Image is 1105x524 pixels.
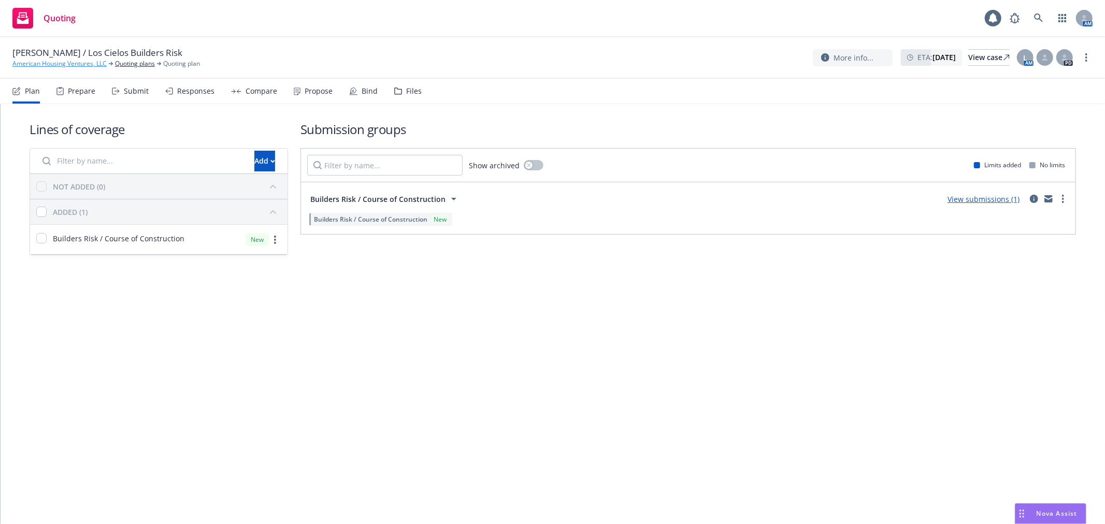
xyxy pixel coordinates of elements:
[53,233,184,244] span: Builders Risk / Course of Construction
[1015,503,1086,524] button: Nova Assist
[30,121,288,138] h1: Lines of coverage
[305,87,333,95] div: Propose
[834,52,873,63] span: More info...
[948,194,1020,204] a: View submissions (1)
[968,50,1010,65] div: View case
[1028,8,1049,28] a: Search
[1052,8,1073,28] a: Switch app
[307,155,463,176] input: Filter by name...
[44,14,76,22] span: Quoting
[307,188,463,209] button: Builders Risk / Course of Construction
[974,161,1021,169] div: Limits added
[362,87,378,95] div: Bind
[1029,161,1065,169] div: No limits
[254,151,275,171] button: Add
[53,178,281,195] button: NOT ADDED (0)
[36,151,248,171] input: Filter by name...
[8,4,80,33] a: Quoting
[314,215,427,224] span: Builders Risk / Course of Construction
[53,181,105,192] div: NOT ADDED (0)
[12,47,182,59] span: [PERSON_NAME] / Los Cielos Builders Risk
[1023,52,1027,63] span: L
[246,233,269,246] div: New
[432,215,449,224] div: New
[53,207,88,217] div: ADDED (1)
[12,59,107,68] a: American Housing Ventures, LLC
[932,52,956,62] strong: [DATE]
[310,194,446,205] span: Builders Risk / Course of Construction
[163,59,200,68] span: Quoting plan
[115,59,155,68] a: Quoting plans
[300,121,1076,138] h1: Submission groups
[1004,8,1025,28] a: Report a Bug
[1037,509,1078,518] span: Nova Assist
[1015,504,1028,523] div: Drag to move
[406,87,422,95] div: Files
[124,87,149,95] div: Submit
[1057,193,1069,205] a: more
[25,87,40,95] div: Plan
[1028,193,1040,205] a: circleInformation
[813,49,893,66] button: More info...
[968,49,1010,66] a: View case
[917,52,956,63] span: ETA :
[68,87,95,95] div: Prepare
[1042,193,1055,205] a: mail
[177,87,214,95] div: Responses
[53,203,281,220] button: ADDED (1)
[1080,51,1093,64] a: more
[246,87,277,95] div: Compare
[269,234,281,246] a: more
[469,160,520,171] span: Show archived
